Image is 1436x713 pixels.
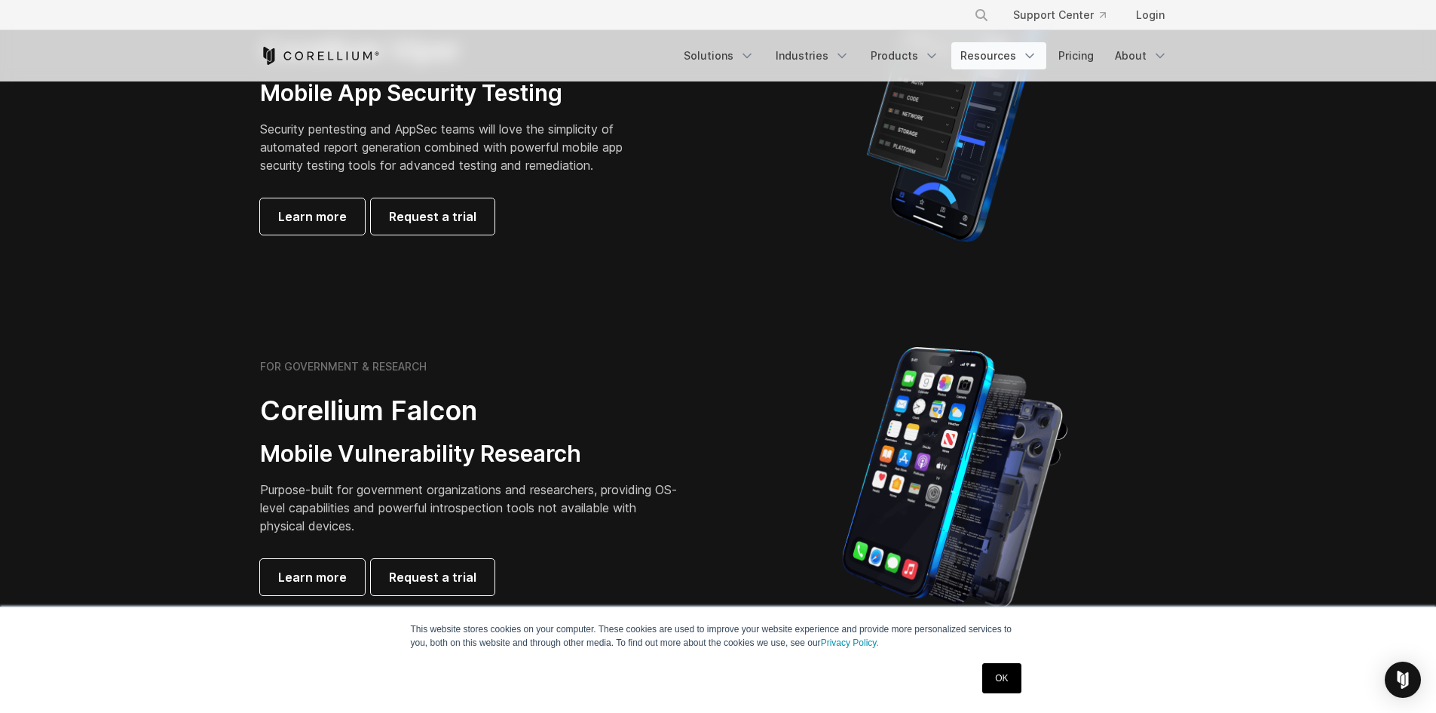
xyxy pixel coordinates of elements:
h3: Mobile Vulnerability Research [260,440,682,469]
button: Search [968,2,995,29]
span: Request a trial [389,207,476,226]
a: Support Center [1001,2,1118,29]
a: Login [1124,2,1177,29]
div: Navigation Menu [675,42,1177,69]
h3: Mobile App Security Testing [260,79,646,108]
img: iPhone model separated into the mechanics used to build the physical device. [841,346,1068,610]
a: Corellium Home [260,47,380,65]
h6: FOR GOVERNMENT & RESEARCH [260,360,427,373]
span: Learn more [278,207,347,226]
div: Open Intercom Messenger [1385,662,1421,698]
div: Navigation Menu [956,2,1177,29]
a: Privacy Policy. [821,638,879,648]
h2: Corellium Falcon [260,394,682,428]
a: About [1106,42,1177,69]
p: Security pentesting and AppSec teams will love the simplicity of automated report generation comb... [260,120,646,174]
a: Resources [951,42,1046,69]
span: Learn more [278,568,347,586]
a: Pricing [1049,42,1103,69]
a: Learn more [260,559,365,595]
a: Industries [767,42,859,69]
p: Purpose-built for government organizations and researchers, providing OS-level capabilities and p... [260,481,682,535]
a: Request a trial [371,559,494,595]
a: Request a trial [371,198,494,235]
a: Solutions [675,42,764,69]
p: This website stores cookies on your computer. These cookies are used to improve your website expe... [411,622,1026,650]
span: Request a trial [389,568,476,586]
a: OK [982,663,1021,693]
a: Products [862,42,948,69]
a: Learn more [260,198,365,235]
